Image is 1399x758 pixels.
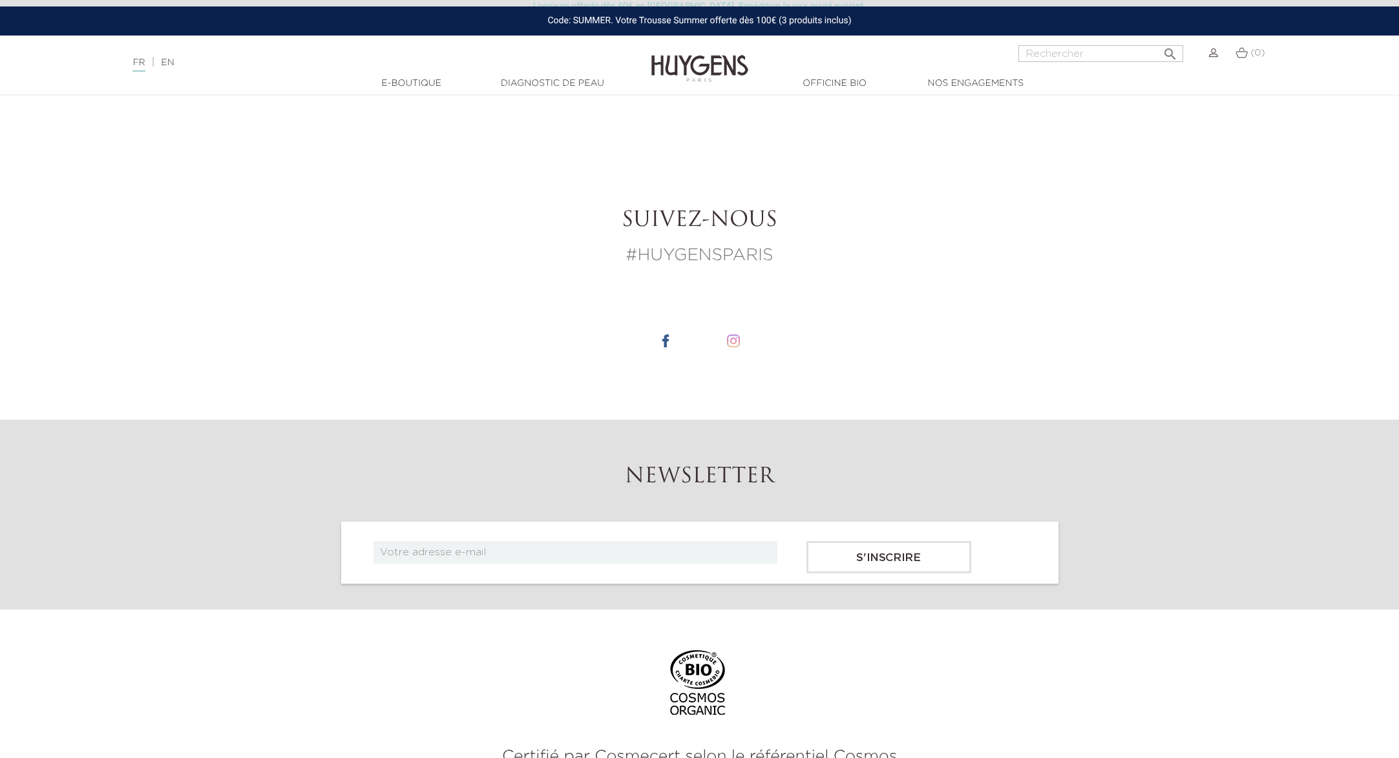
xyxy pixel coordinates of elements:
a: EN [161,58,174,67]
a: Diagnostic de peau [488,77,617,90]
a: E-Boutique [347,77,476,90]
img: icone instagram [727,334,740,347]
a: FR [132,58,145,72]
h2: Suivez-nous [341,209,1058,233]
span: (0) [1251,48,1265,57]
button:  [1159,41,1182,59]
a: Nos engagements [911,77,1040,90]
img: Huygens [651,34,748,84]
img: logo bio cosmos [666,650,733,729]
img: icone facebook [659,334,672,347]
i:  [1162,43,1178,58]
a: Officine Bio [770,77,899,90]
input: Votre adresse e-mail [373,541,777,564]
p: #HUYGENSPARIS [341,243,1058,269]
h2: Newsletter [341,465,1058,489]
div: | [126,55,573,70]
input: S'inscrire [806,541,971,573]
input: Rechercher [1018,45,1183,62]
